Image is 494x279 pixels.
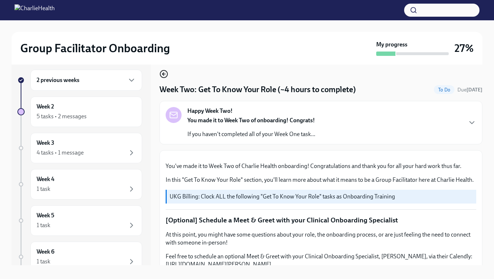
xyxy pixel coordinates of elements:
p: Feel free to schedule an optional Meet & Greet with your Clinical Onboarding Specialist, [PERSON_... [166,253,476,268]
div: 2 previous weeks [30,70,142,91]
div: 1 task [37,221,50,229]
img: CharlieHealth [14,4,55,16]
span: To Do [434,87,454,93]
p: If you haven't completed all of your Week One task... [187,130,315,138]
h6: Week 5 [37,212,54,219]
h2: Group Facilitator Onboarding [20,41,170,56]
div: 1 task [37,185,50,193]
div: 4 tasks • 1 message [37,149,84,157]
a: Week 61 task [17,242,142,272]
strong: My progress [376,41,407,49]
strong: Happy Week Two! [187,107,233,115]
div: 1 task [37,258,50,266]
span: Due [457,87,482,93]
strong: You made it to Week Two of onboarding! Congrats! [187,117,315,124]
h4: Week Two: Get To Know Your Role (~4 hours to complete) [159,84,356,95]
h6: 2 previous weeks [37,76,79,84]
a: Week 51 task [17,205,142,236]
p: UKG Billing: Clock ALL the following "Get To Know Your Role" tasks as Onboarding Training [170,193,473,201]
h6: Week 2 [37,103,54,111]
h6: Week 3 [37,139,54,147]
a: Week 25 tasks • 2 messages [17,97,142,127]
strong: [DATE] [466,87,482,93]
h3: 27% [454,42,474,55]
h6: Week 6 [37,248,54,256]
span: September 29th, 2025 10:00 [457,86,482,93]
a: Week 34 tasks • 1 message [17,133,142,163]
p: You've made it to Week Two of Charlie Health onboarding! Congratulations and thank you for all yo... [166,162,476,170]
a: Week 41 task [17,169,142,200]
p: In this "Get To Know Your Role" section, you'll learn more about what it means to be a Group Faci... [166,176,476,184]
h6: Week 4 [37,175,54,183]
p: [Optional] Schedule a Meet & Greet with your Clinical Onboarding Specialist [166,216,476,225]
p: At this point, you might have some questions about your role, the onboarding process, or are just... [166,231,476,247]
div: 5 tasks • 2 messages [37,112,87,120]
